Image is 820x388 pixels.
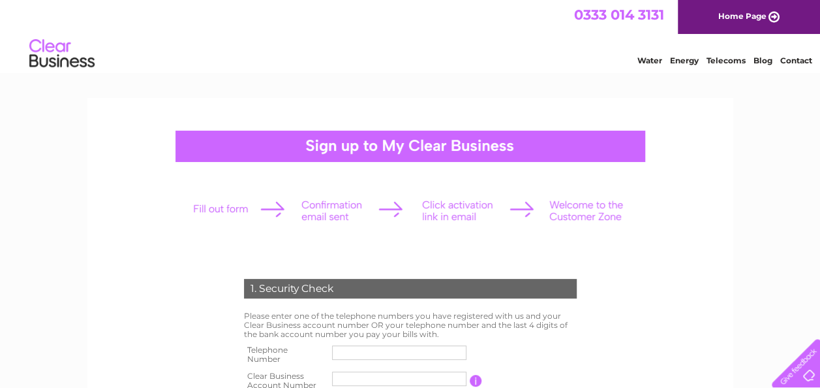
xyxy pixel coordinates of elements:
[241,342,329,368] th: Telephone Number
[670,56,699,65] a: Energy
[574,7,664,23] a: 0333 014 3131
[780,56,812,65] a: Contact
[102,7,719,63] div: Clear Business is a trading name of Verastar Limited (registered in [GEOGRAPHIC_DATA] No. 3667643...
[637,56,662,65] a: Water
[706,56,746,65] a: Telecoms
[241,308,580,342] td: Please enter one of the telephone numbers you have registered with us and your Clear Business acc...
[244,279,577,299] div: 1. Security Check
[29,34,95,74] img: logo.png
[470,375,482,387] input: Information
[753,56,772,65] a: Blog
